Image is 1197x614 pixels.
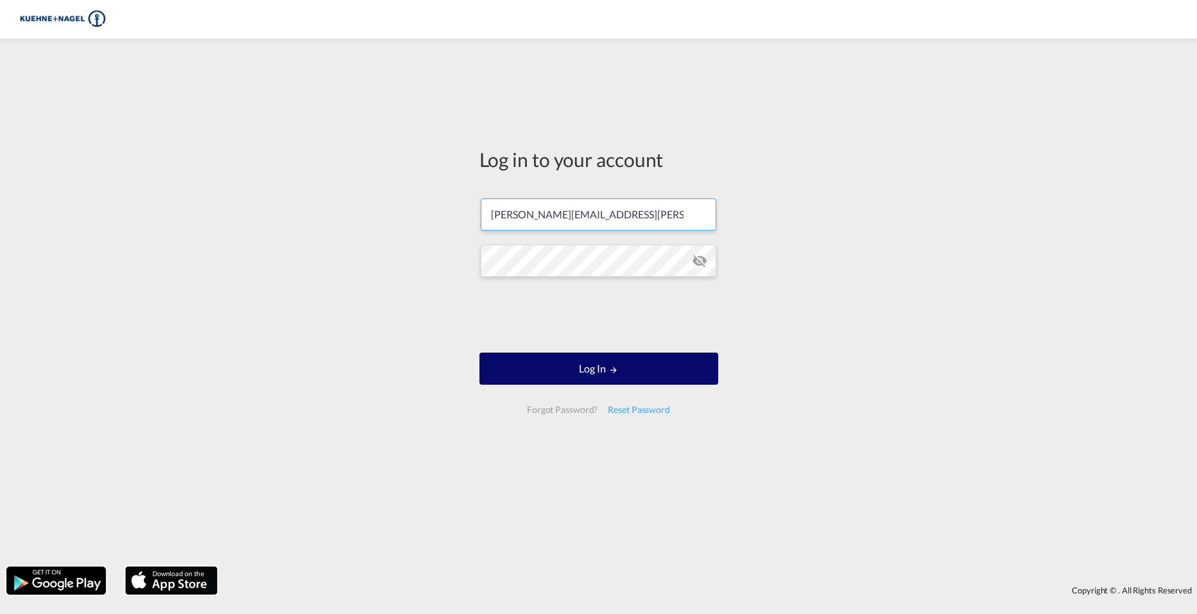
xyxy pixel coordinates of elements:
[19,5,106,34] img: 36441310f41511efafde313da40ec4a4.png
[479,146,718,173] div: Log in to your account
[5,565,107,596] img: google.png
[692,253,707,268] md-icon: icon-eye-off
[224,579,1197,601] div: Copyright © . All Rights Reserved
[481,198,716,231] input: Enter email/phone number
[501,290,696,340] iframe: reCAPTCHA
[479,353,718,385] button: LOGIN
[522,398,603,421] div: Forgot Password?
[124,565,219,596] img: apple.png
[603,398,675,421] div: Reset Password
